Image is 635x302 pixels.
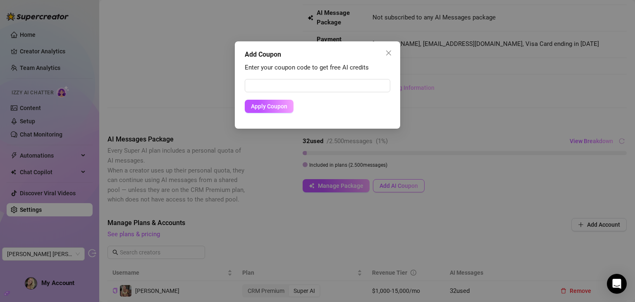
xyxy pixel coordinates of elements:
span: Apply Coupon [251,103,287,110]
button: Close [382,46,395,60]
div: Open Intercom Messenger [607,274,627,294]
span: close [385,50,392,56]
button: Apply Coupon [245,100,294,113]
div: Add Coupon [245,50,390,60]
div: Enter your coupon code to get free AI credits [245,63,390,73]
span: Close [382,50,395,56]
